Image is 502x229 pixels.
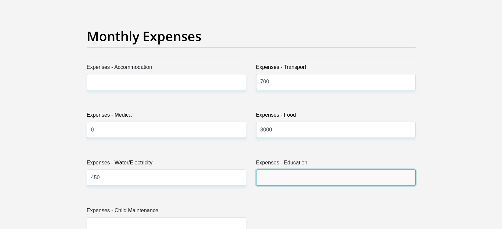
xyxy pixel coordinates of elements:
input: Expenses - Transport [256,74,416,90]
input: Expenses - Accommodation [87,74,246,90]
label: Expenses - Education [256,159,416,169]
h2: Monthly Expenses [87,28,416,44]
label: Expenses - Accommodation [87,63,246,74]
input: Expenses - Medical [87,122,246,138]
input: Expenses - Water/Electricity [87,169,246,186]
label: Expenses - Medical [87,111,246,122]
input: Expenses - Food [256,122,416,138]
label: Expenses - Child Maintenance [87,207,246,217]
label: Expenses - Food [256,111,416,122]
input: Expenses - Education [256,169,416,186]
label: Expenses - Transport [256,63,416,74]
label: Expenses - Water/Electricity [87,159,246,169]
